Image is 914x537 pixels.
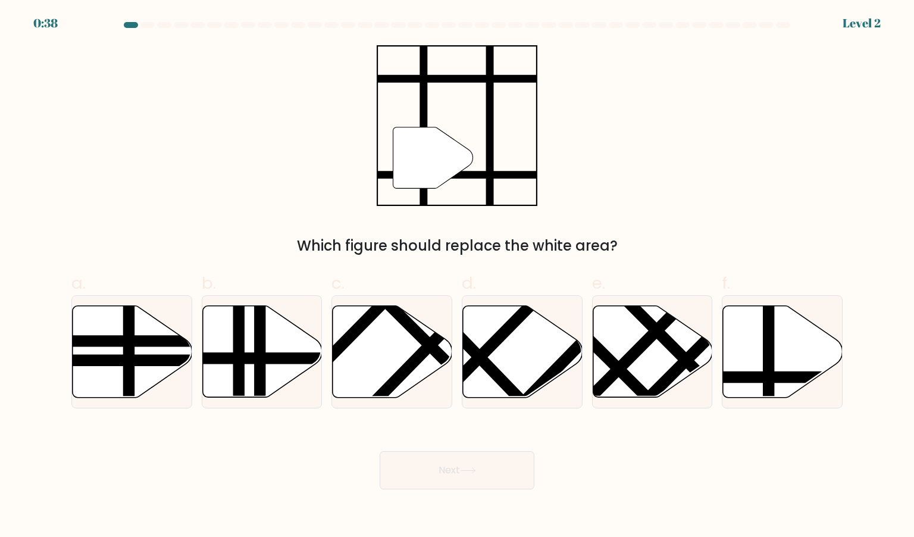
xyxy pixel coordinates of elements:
[71,271,86,295] span: a.
[79,235,835,257] div: Which figure should replace the white area?
[843,14,881,32] div: Level 2
[393,127,472,189] g: "
[202,271,216,295] span: b.
[722,271,730,295] span: f.
[462,271,476,295] span: d.
[380,451,534,489] button: Next
[33,14,58,32] div: 0:38
[592,271,605,295] span: e.
[331,271,345,295] span: c.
